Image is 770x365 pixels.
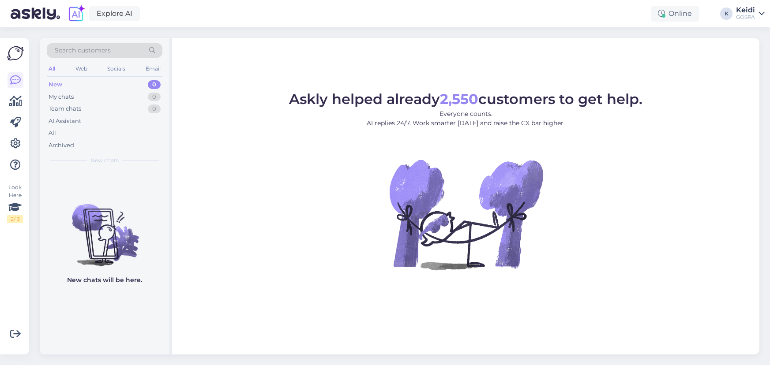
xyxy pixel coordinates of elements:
div: Online [651,6,699,22]
div: All [49,129,56,138]
div: Archived [49,141,74,150]
div: K [720,7,732,20]
div: 0 [148,93,161,101]
div: My chats [49,93,74,101]
div: All [47,63,57,74]
span: Search customers [55,46,111,55]
div: Web [74,63,89,74]
div: 0 [148,80,161,89]
img: Askly Logo [7,45,24,62]
b: 2,550 [440,90,478,108]
a: KeidiGOSPA [736,7,765,21]
div: New [49,80,62,89]
div: AI Assistant [49,117,81,126]
img: explore-ai [67,4,86,23]
div: Socials [105,63,127,74]
a: Explore AI [89,6,140,21]
div: Team chats [49,104,81,113]
div: GOSPA [736,14,755,21]
div: Email [144,63,162,74]
p: Everyone counts. AI replies 24/7. Work smarter [DATE] and raise the CX bar higher. [289,109,642,128]
img: No Chat active [387,135,545,294]
img: No chats [40,188,169,268]
div: Keidi [736,7,755,14]
span: New chats [90,156,119,164]
p: New chats will be here. [67,276,142,285]
div: 0 [148,104,161,113]
span: Askly helped already customers to get help. [289,90,642,108]
div: Look Here [7,183,23,223]
div: 2 / 3 [7,215,23,223]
